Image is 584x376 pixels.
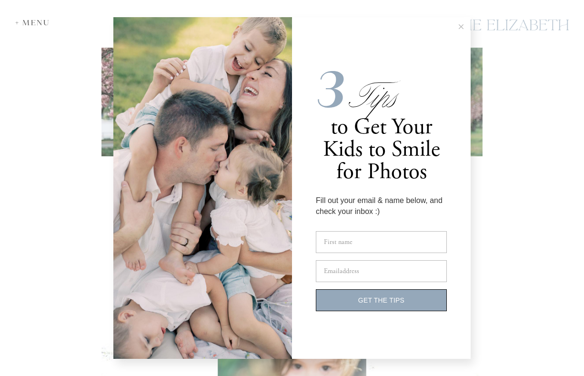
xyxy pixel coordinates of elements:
[358,296,404,304] span: GET THE TIPS
[323,113,440,186] span: to Get Your Kids to Smile for Photos
[324,238,342,246] span: First n
[340,267,360,275] span: address
[324,267,340,275] span: Email
[342,238,352,246] span: ame
[316,59,345,122] i: 3
[316,289,447,311] button: GET THE TIPS
[345,73,391,120] span: Tips
[316,195,447,217] div: Fill out your email & name below, and check your inbox :)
